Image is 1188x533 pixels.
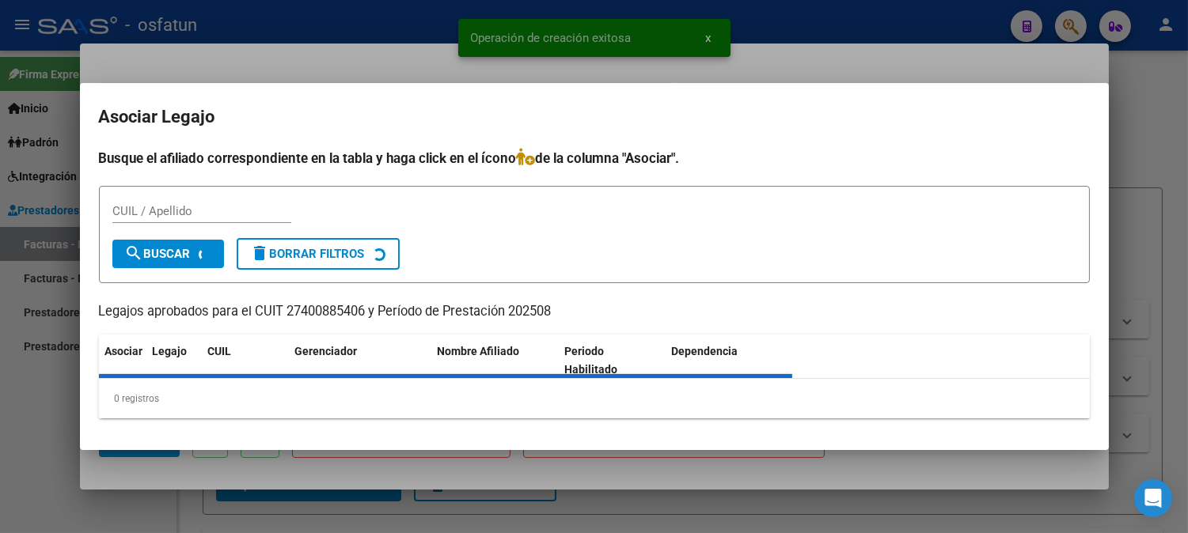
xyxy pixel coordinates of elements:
span: Borrar Filtros [251,247,365,261]
datatable-header-cell: Dependencia [665,335,792,387]
datatable-header-cell: Periodo Habilitado [558,335,665,387]
span: CUIL [208,345,232,357]
div: Open Intercom Messenger [1134,479,1172,517]
span: Legajo [153,345,188,357]
button: Borrar Filtros [237,238,400,270]
h2: Asociar Legajo [99,102,1090,132]
span: Dependencia [671,345,738,357]
mat-icon: delete [251,244,270,263]
datatable-header-cell: Gerenciador [289,335,431,387]
span: Periodo Habilitado [564,345,617,376]
datatable-header-cell: Asociar [99,335,146,387]
datatable-header-cell: Legajo [146,335,202,387]
p: Legajos aprobados para el CUIT 27400885406 y Período de Prestación 202508 [99,302,1090,322]
h4: Busque el afiliado correspondiente en la tabla y haga click en el ícono de la columna "Asociar". [99,148,1090,168]
button: Buscar [112,240,224,268]
div: 0 registros [99,379,1090,418]
mat-icon: search [125,244,144,263]
span: Buscar [125,247,191,261]
datatable-header-cell: Nombre Afiliado [431,335,559,387]
span: Nombre Afiliado [438,345,520,357]
datatable-header-cell: CUIL [202,335,289,387]
span: Asociar [105,345,143,357]
span: Gerenciador [295,345,358,357]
